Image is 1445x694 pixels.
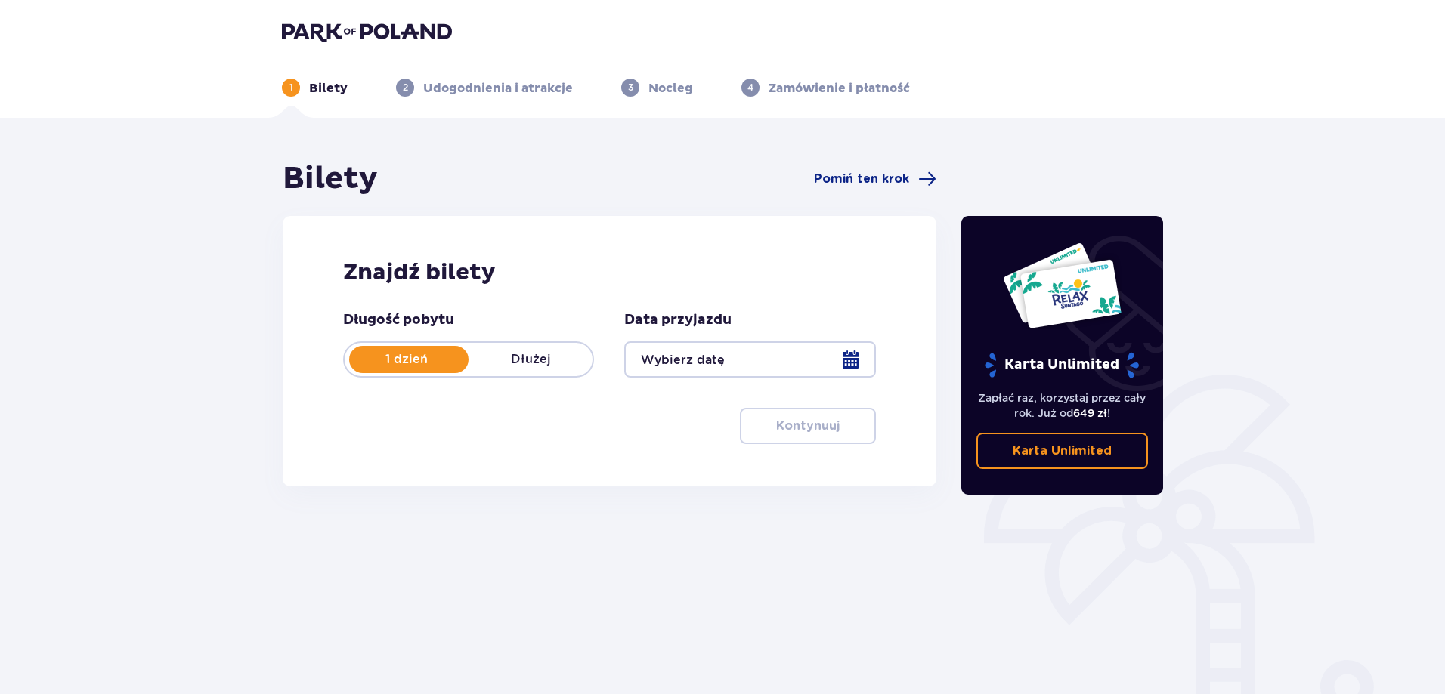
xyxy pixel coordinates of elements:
img: Dwie karty całoroczne do Suntago z napisem 'UNLIMITED RELAX', na białym tle z tropikalnymi liśćmi... [1002,242,1122,329]
a: Pomiń ten krok [814,170,936,188]
div: 4Zamówienie i płatność [741,79,910,97]
p: 4 [747,81,753,94]
p: Karta Unlimited [1013,443,1112,459]
p: Karta Unlimited [983,352,1140,378]
button: Kontynuuj [740,408,876,444]
a: Karta Unlimited [976,433,1149,469]
p: Nocleg [648,80,693,97]
p: 1 dzień [345,351,469,368]
p: 2 [403,81,408,94]
p: Udogodnienia i atrakcje [423,80,573,97]
p: Zapłać raz, korzystaj przez cały rok. Już od ! [976,390,1149,421]
img: Park of Poland logo [282,21,452,42]
h2: Znajdź bilety [343,258,876,287]
p: Data przyjazdu [624,311,732,329]
span: Pomiń ten krok [814,171,909,187]
div: 2Udogodnienia i atrakcje [396,79,573,97]
p: Dłużej [469,351,593,368]
p: Kontynuuj [776,418,840,434]
p: Bilety [309,80,348,97]
p: 3 [628,81,633,94]
p: 1 [289,81,293,94]
span: 649 zł [1073,407,1107,419]
div: 3Nocleg [621,79,693,97]
div: 1Bilety [282,79,348,97]
p: Długość pobytu [343,311,454,329]
p: Zamówienie i płatność [769,80,910,97]
h1: Bilety [283,160,378,198]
